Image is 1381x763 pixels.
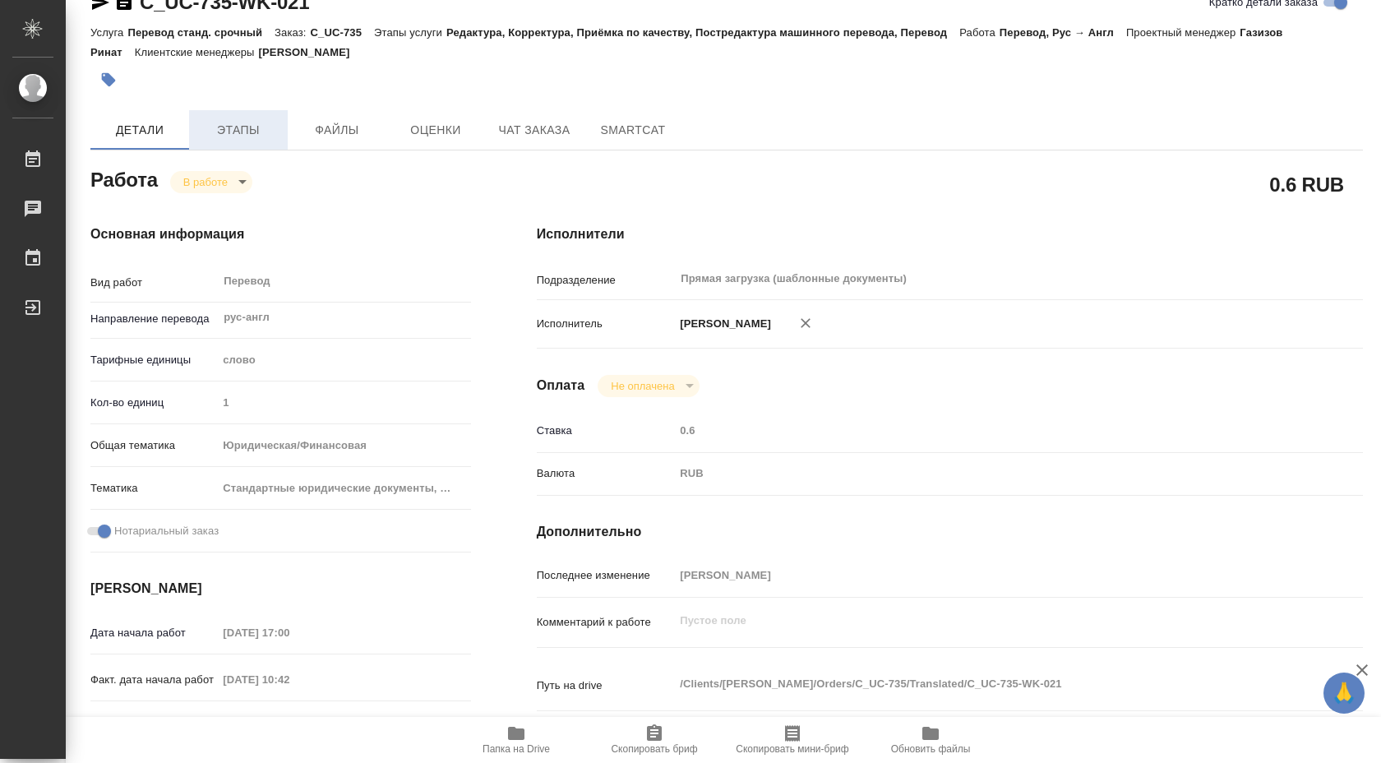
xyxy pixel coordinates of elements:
div: Юридическая/Финансовая [217,432,470,460]
p: Редактура, Корректура, Приёмка по качеству, Постредактура машинного перевода, Перевод [446,26,959,39]
button: Не оплачена [606,379,679,393]
span: Скопировать мини-бриф [736,743,848,755]
h4: Исполнители [537,224,1363,244]
h4: Оплата [537,376,585,395]
p: Вид работ [90,275,217,291]
p: Направление перевода [90,311,217,327]
span: Обновить файлы [891,743,971,755]
p: Путь на drive [537,677,675,694]
p: Тарифные единицы [90,352,217,368]
p: Срок завершения работ [90,714,217,731]
div: слово [217,346,470,374]
button: Обновить файлы [861,717,1000,763]
input: Пустое поле [217,710,361,734]
p: Перевод, Рус → Англ [1000,26,1126,39]
p: Этапы услуги [374,26,446,39]
p: Клиентские менеджеры [135,46,259,58]
p: Перевод станд. срочный [127,26,275,39]
p: Исполнитель [537,316,675,332]
span: Этапы [199,120,278,141]
textarea: /Clients/[PERSON_NAME]/Orders/C_UC-735/Translated/C_UC-735-WK-021 [674,670,1294,698]
div: Стандартные юридические документы, договоры, уставы [217,474,470,502]
span: SmartCat [594,120,672,141]
p: Валюта [537,465,675,482]
span: Файлы [298,120,376,141]
button: Скопировать бриф [585,717,723,763]
span: Нотариальный заказ [114,523,219,539]
button: 🙏 [1323,673,1365,714]
div: RUB [674,460,1294,488]
input: Пустое поле [217,621,361,645]
h4: Дополнительно [537,522,1363,542]
span: 🙏 [1330,676,1358,710]
p: Тематика [90,480,217,497]
p: Кол-во единиц [90,395,217,411]
div: В работе [170,171,252,193]
p: Проектный менеджер [1126,26,1240,39]
input: Пустое поле [674,563,1294,587]
span: Оценки [396,120,475,141]
input: Пустое поле [674,418,1294,442]
p: [PERSON_NAME] [259,46,363,58]
p: Общая тематика [90,437,217,454]
p: [PERSON_NAME] [674,316,771,332]
span: Чат заказа [495,120,574,141]
p: Ставка [537,423,675,439]
p: Комментарий к работе [537,614,675,631]
input: Пустое поле [217,391,470,414]
span: Детали [100,120,179,141]
p: Факт. дата начала работ [90,672,217,688]
div: В работе [598,375,699,397]
span: Папка на Drive [483,743,550,755]
h4: [PERSON_NAME] [90,579,471,599]
button: Удалить исполнителя [787,305,824,341]
button: Скопировать мини-бриф [723,717,861,763]
h2: Работа [90,164,158,193]
p: Заказ: [275,26,310,39]
p: Услуга [90,26,127,39]
p: C_UC-735 [311,26,375,39]
h4: Основная информация [90,224,471,244]
h2: 0.6 RUB [1269,170,1344,198]
p: Работа [959,26,1000,39]
p: Дата начала работ [90,625,217,641]
input: Пустое поле [217,668,361,691]
button: Папка на Drive [447,717,585,763]
p: Последнее изменение [537,567,675,584]
p: Подразделение [537,272,675,289]
button: В работе [178,175,233,189]
span: Скопировать бриф [611,743,697,755]
button: Добавить тэг [90,62,127,98]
